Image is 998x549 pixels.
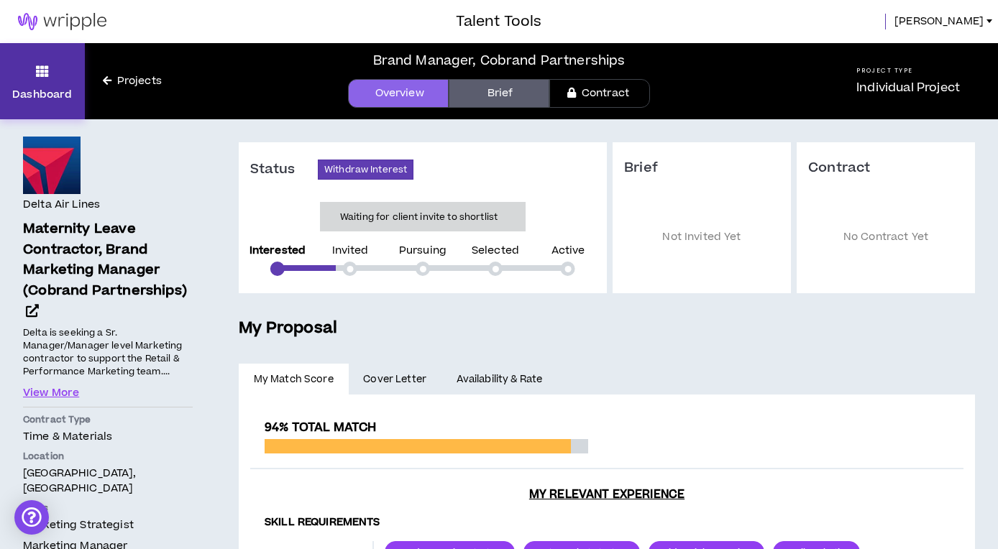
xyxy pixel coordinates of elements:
p: Location [23,450,193,463]
span: [PERSON_NAME] [894,14,984,29]
p: Individual Project [856,79,960,96]
span: Marketing Strategist [23,517,134,532]
a: Overview [348,79,449,108]
span: Maternity Leave Contractor, Brand Marketing Manager (Cobrand Partnerships) [23,219,187,300]
a: Maternity Leave Contractor, Brand Marketing Manager (Cobrand Partnerships) [23,219,193,323]
h4: Delta Air Lines [23,197,100,213]
p: Invited [332,246,369,256]
a: My Match Score [239,364,349,395]
p: Time & Materials [23,429,193,444]
p: No Contract Yet [808,198,963,277]
p: Delta is seeking a Sr. Manager/Manager level Marketing contractor to support the Retail & Perform... [23,326,193,379]
span: Cover Letter [363,372,426,387]
p: Dashboard [12,87,72,102]
a: Projects [85,73,180,89]
h3: Brief [624,160,779,177]
button: View More [23,385,79,401]
p: Active [551,246,585,256]
p: Not Invited Yet [624,198,779,277]
h3: My Relevant Experience [250,487,963,502]
div: Open Intercom Messenger [14,500,49,535]
h3: Status [250,161,318,178]
p: Roles [23,502,193,515]
p: [GEOGRAPHIC_DATA], [GEOGRAPHIC_DATA] [23,466,193,496]
p: Contract Type [23,413,193,426]
h3: Contract [808,160,963,177]
span: 94% Total Match [265,419,376,436]
p: Selected [472,246,519,256]
h5: My Proposal [239,316,975,341]
a: Brief [449,79,549,108]
h5: Project Type [856,66,960,75]
h3: Talent Tools [456,11,541,32]
div: Brand Manager, Cobrand Partnerships [373,51,626,70]
p: Waiting for client invite to shortlist [340,210,498,224]
a: Availability & Rate [441,364,557,395]
h4: Skill Requirements [265,516,949,530]
a: Contract [549,79,650,108]
p: Interested [249,246,306,256]
p: Pursuing [399,246,447,256]
button: Withdraw Interest [318,160,413,180]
